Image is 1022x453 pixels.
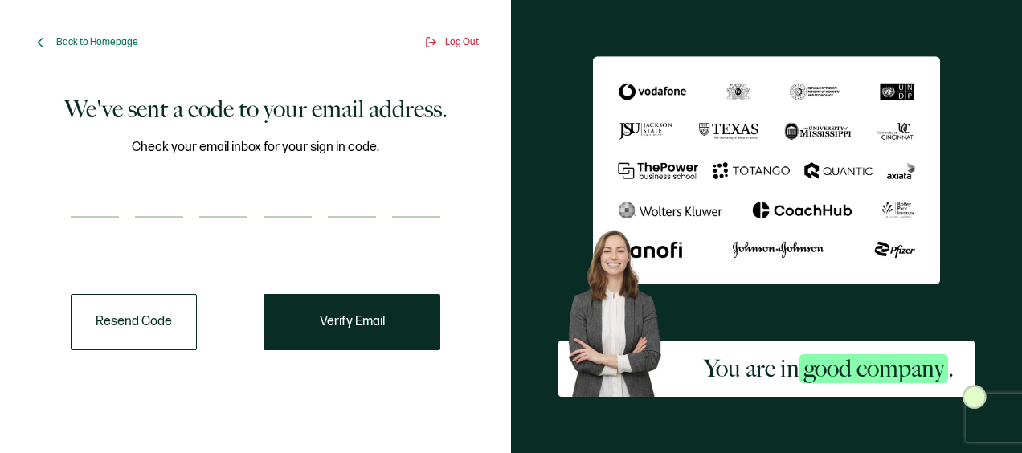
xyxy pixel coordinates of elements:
[558,222,684,397] img: Sertifier Signup - You are in <span class="strong-h">good company</span>. Hero
[132,137,379,157] span: Check your email inbox for your sign in code.
[264,294,440,350] button: Verify Email
[56,36,138,48] span: Back to Homepage
[799,354,948,383] span: good company
[445,36,479,48] span: Log Out
[320,316,385,329] span: Verify Email
[71,294,197,350] button: Resend Code
[963,385,987,409] img: Sertifier Signup
[704,353,954,385] h2: You are in .
[64,93,448,125] h1: We've sent a code to your email address.
[593,56,940,285] img: Sertifier We've sent a code to your email address.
